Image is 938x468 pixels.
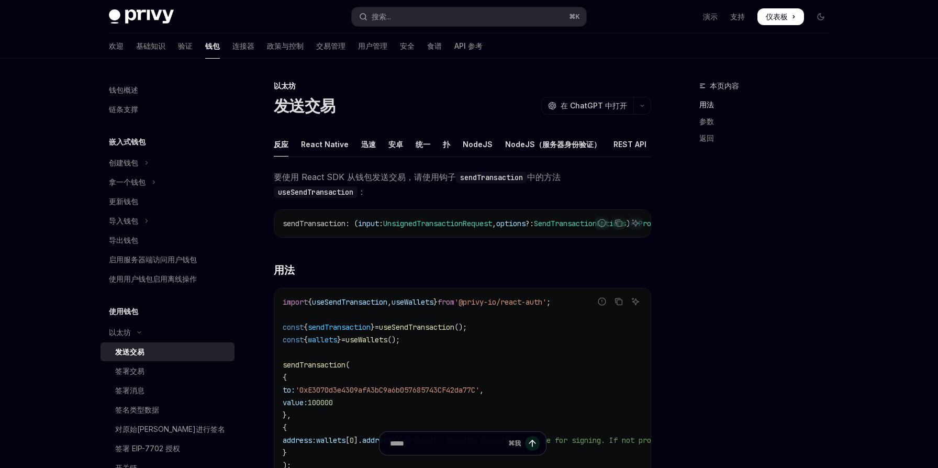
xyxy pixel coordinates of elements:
[109,236,138,244] font: 导出钱包
[109,255,197,264] font: 启用服务器端访问用户钱包
[730,12,745,22] a: 支持
[400,34,415,59] a: 安全
[456,172,527,183] code: sendTransaction
[283,398,308,407] span: value:
[136,34,165,59] a: 基础知识
[438,297,454,307] span: from
[115,425,225,433] font: 对原始[PERSON_NAME]进行签名
[109,177,146,186] font: 拿一个钱包
[699,130,837,147] a: 返回
[136,41,165,50] font: 基础知识
[379,322,454,332] span: useSendTransaction
[100,342,234,361] a: 发送交易
[283,297,308,307] span: import
[109,137,146,146] font: 嵌入式钱包
[274,264,294,276] font: 用法
[109,105,138,114] font: 链条支撑
[115,347,144,356] font: 发送交易
[100,420,234,439] a: 对原始[PERSON_NAME]进行签名
[595,295,609,308] button: 报告错误代码
[379,219,383,228] span: :
[375,322,379,332] span: =
[109,274,197,283] font: 使用用户钱包启用离线操作
[730,12,745,21] font: 支持
[699,96,837,113] a: 用法
[699,100,714,109] font: 用法
[757,8,804,25] a: 仪表板
[352,7,586,26] button: 打开搜索
[308,398,333,407] span: 100000
[274,172,456,182] font: 要使用 React SDK 从钱包发送交易，请使用钩子
[626,219,630,228] span: )
[283,335,304,344] span: const
[613,140,646,149] font: REST API
[479,385,484,395] span: ,
[454,41,483,50] font: API 参考
[358,186,366,197] font: ：
[100,250,234,269] a: 启用服务器端访问用户钱包
[100,270,234,288] a: 使用用户钱包启用离线操作
[283,423,287,432] span: {
[274,81,296,90] font: 以太坊
[699,117,714,126] font: 参数
[387,297,392,307] span: ,
[100,381,234,400] a: 签署消息
[115,386,144,395] font: 签署消息
[812,8,829,25] button: 切换暗模式
[383,219,492,228] span: UnsignedTransactionRequest
[205,41,220,50] font: 钱包
[295,385,479,395] span: '0xE3070d3e4309afA3bC9a6b057685743CF42da77C'
[629,295,642,308] button: 询问人工智能
[416,140,430,149] font: 统一
[527,172,561,182] font: 中的方法
[100,362,234,381] a: 签署交易
[100,231,234,250] a: 导出钱包
[283,219,345,228] span: sendTransaction
[109,216,138,225] font: 导入钱包
[109,328,131,337] font: 以太坊
[400,41,415,50] font: 安全
[283,385,295,395] span: to:
[766,12,788,21] font: 仪表板
[301,140,349,149] font: React Native
[427,41,442,50] font: 食谱
[312,297,387,307] span: useSendTransaction
[492,219,496,228] span: ,
[427,34,442,59] a: 食谱
[345,360,350,370] span: (
[274,186,358,198] code: useSendTransaction
[267,34,304,59] a: 政策与控制
[178,34,193,59] a: 验证
[526,219,534,228] span: ?:
[115,366,144,375] font: 签署交易
[612,216,626,230] button: 复制代码块中的内容
[629,216,642,230] button: 询问人工智能
[232,41,254,50] font: 连接器
[463,140,493,149] font: NodeJS
[569,13,575,20] font: ⌘
[308,335,337,344] span: wallets
[304,322,308,332] span: {
[100,173,234,192] button: 切换获取钱包部分
[100,323,234,342] button: 切换以太坊部分
[274,96,335,115] font: 发送交易
[703,12,718,21] font: 演示
[232,34,254,59] a: 连接器
[283,410,291,420] span: },
[100,153,234,172] button: 切换创建钱包部分
[100,400,234,419] a: 签名类型数据
[345,335,387,344] span: useWallets
[392,297,433,307] span: useWallets
[283,373,287,382] span: {
[267,41,304,50] font: 政策与控制
[274,140,288,149] font: 反应
[109,9,174,24] img: 深色标志
[561,101,627,110] font: 在 ChatGPT 中打开
[316,34,345,59] a: 交易管理
[534,219,626,228] span: SendTransactionOptions
[308,297,312,307] span: {
[337,335,341,344] span: }
[541,97,633,115] button: 在 ChatGPT 中打开
[505,140,601,149] font: NodeJS（服务器身份验证）
[575,13,580,20] font: K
